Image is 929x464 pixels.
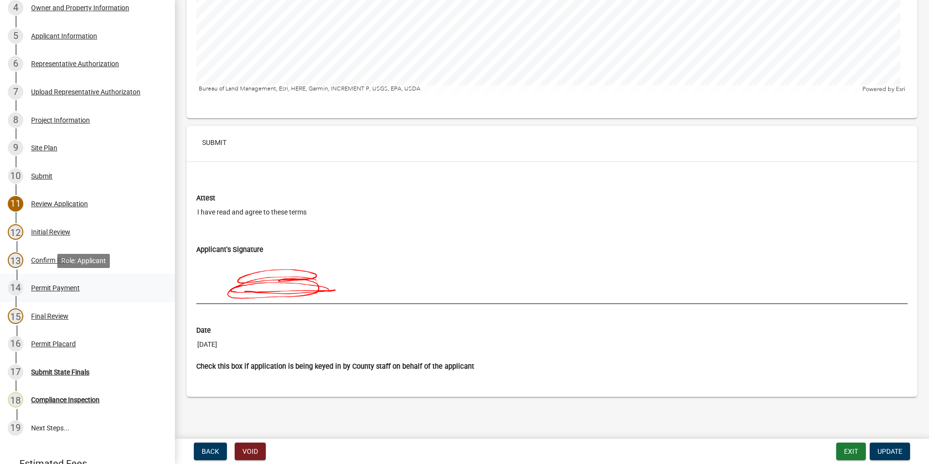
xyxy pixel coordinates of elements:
div: Applicant Information [31,33,97,39]
div: Initial Review [31,229,70,235]
label: Check this box if application is being keyed in by County staff on behalf of the applicant [196,363,474,370]
div: Role: Applicant [57,254,110,268]
div: 7 [8,84,23,100]
div: Submit [31,173,52,179]
div: 5 [8,28,23,44]
div: 19 [8,420,23,436]
span: Back [202,447,219,455]
div: Confirm Fees [31,257,71,264]
div: 13 [8,252,23,268]
span: Update [877,447,902,455]
div: 18 [8,392,23,408]
button: Submit [194,134,234,151]
button: Update [870,443,910,460]
div: Submit State Finals [31,369,89,375]
div: 16 [8,336,23,352]
div: 8 [8,112,23,128]
div: Permit Payment [31,285,80,291]
div: Review Application [31,200,88,207]
div: 14 [8,280,23,296]
label: Date [196,327,211,334]
div: 12 [8,224,23,240]
div: Compliance Inspection [31,396,100,403]
div: 6 [8,56,23,71]
button: Void [235,443,266,460]
div: Site Plan [31,144,57,151]
div: Permit Placard [31,340,76,347]
div: Powered by [860,85,908,93]
label: Applicant's Signature [196,247,263,253]
img: ROPviaulnAAAAAElFTkSuQmCC [196,255,517,303]
div: Final Review [31,313,69,320]
button: Exit [836,443,866,460]
div: 11 [8,196,23,212]
div: 17 [8,364,23,380]
div: Project Information [31,117,90,124]
div: Upload Representative Authorizaton [31,89,140,95]
button: Back [194,443,227,460]
div: 9 [8,140,23,156]
div: 15 [8,308,23,324]
div: Bureau of Land Management, Esri, HERE, Garmin, INCREMENT P, USGS, EPA, USDA [196,85,860,93]
div: Owner and Property Information [31,4,129,11]
div: Representative Authorization [31,60,119,67]
a: Esri [896,86,905,92]
label: Attest [196,195,215,202]
div: 10 [8,168,23,184]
